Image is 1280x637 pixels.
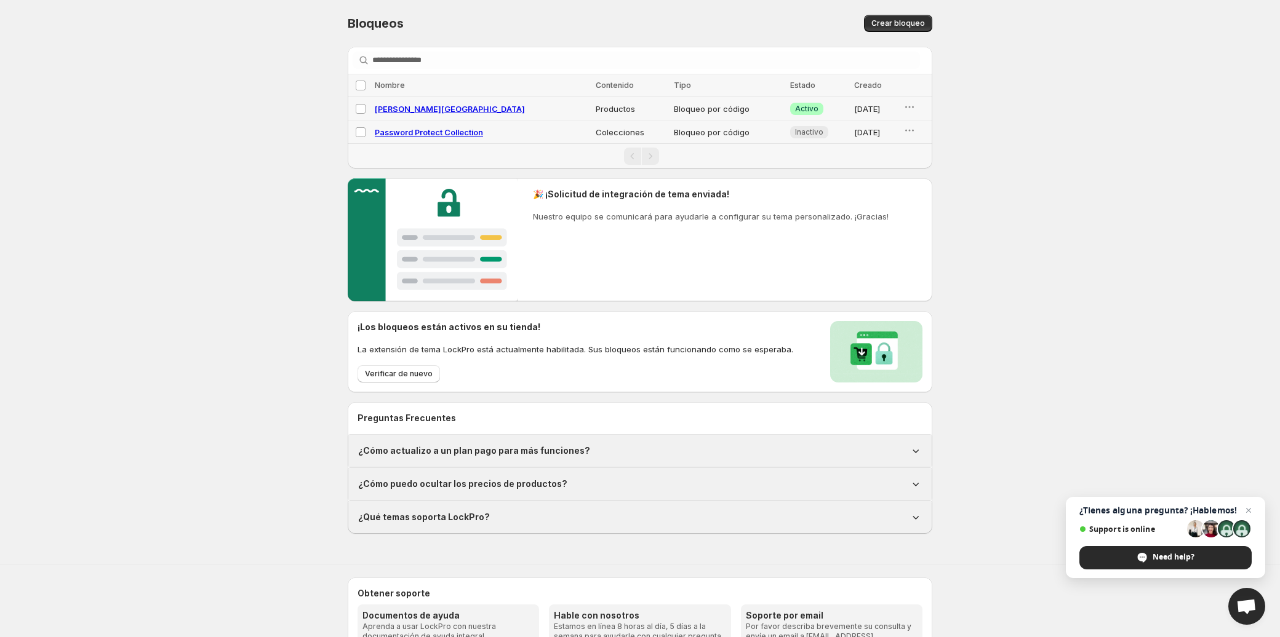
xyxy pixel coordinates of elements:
span: Contenido [596,81,634,90]
td: [DATE] [850,121,900,144]
span: Inactivo [795,127,823,137]
span: Verificar de nuevo [365,369,433,379]
button: Crear bloqueo [864,15,932,32]
span: Tipo [674,81,691,90]
a: [PERSON_NAME][GEOGRAPHIC_DATA] [375,104,525,114]
span: Creado [854,81,882,90]
h3: Documentos de ayuda [362,609,534,622]
h1: ¿Cómo puedo ocultar los precios de productos? [358,478,567,490]
span: ¿Tienes alguna pregunta? ¡Hablemos! [1079,505,1252,515]
p: Nuestro equipo se comunicará para ayudarle a configurar su tema personalizado. ¡Gracias! [533,210,889,223]
img: Locks activated [830,321,922,382]
td: Productos [592,97,670,121]
h2: ¡Los bloqueos están activos en su tienda! [358,321,793,333]
h3: Soporte por email [746,609,918,622]
span: Bloqueos [348,16,403,31]
button: Verificar de nuevo [358,365,440,382]
div: Need help? [1079,546,1252,569]
span: Activo [795,104,818,114]
h2: 🎉 ¡Solicitud de integración de tema enviada! [533,188,889,200]
span: Estado [790,81,815,90]
span: Crear bloqueo [871,18,925,28]
div: Open chat [1228,588,1265,625]
h3: Hable con nosotros [554,609,726,622]
nav: Paginación [348,143,932,168]
td: Bloqueo por código [670,97,786,121]
h1: ¿Cómo actualizo a un plan pago para más funciones? [358,445,590,457]
td: [DATE] [850,97,900,121]
span: Nombre [375,81,405,90]
td: Colecciones [592,121,670,144]
img: Customer support [348,178,518,301]
h2: Obtener soporte [358,587,922,599]
a: Password Protect Collection [375,127,483,137]
p: La extensión de tema LockPro está actualmente habilitada. Sus bloqueos están funcionando como se ... [358,343,793,355]
span: Need help? [1153,552,1194,563]
h1: ¿Qué temas soporta LockPro? [358,511,490,523]
td: Bloqueo por código [670,121,786,144]
h2: Preguntas Frecuentes [358,412,922,424]
span: Close chat [1241,503,1256,518]
span: Support is online [1079,524,1183,534]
